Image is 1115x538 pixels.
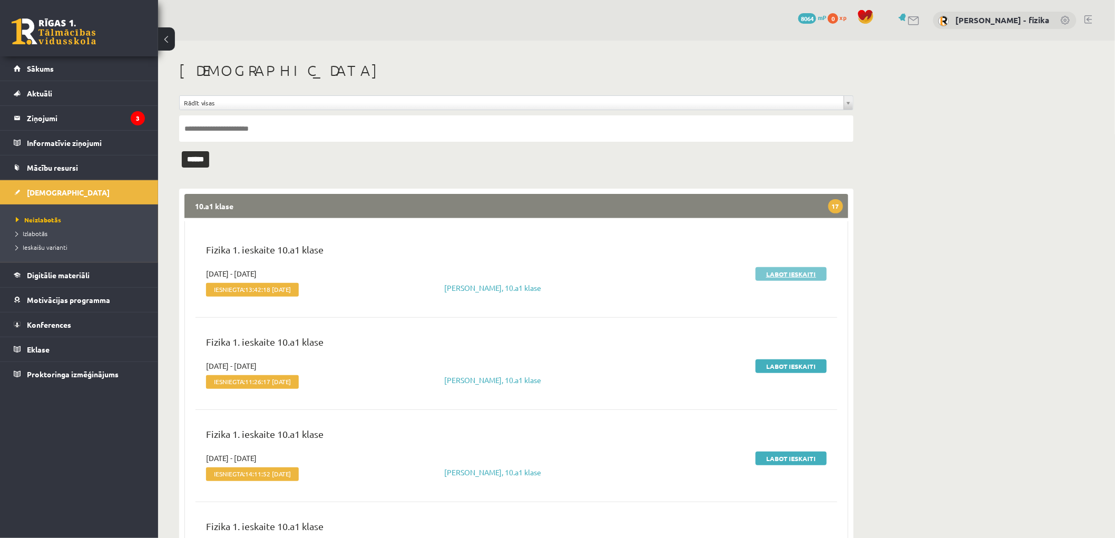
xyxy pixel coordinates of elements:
a: Izlabotās [16,229,148,238]
a: Ziņojumi3 [14,106,145,130]
p: Fizika 1. ieskaite 10.a1 klase [206,242,827,262]
span: [DATE] - [DATE] [206,268,257,279]
span: Konferences [27,320,71,329]
span: 0 [828,13,838,24]
span: Neizlabotās [16,216,61,224]
span: 11:26:17 [DATE] [245,378,291,385]
legend: Informatīvie ziņojumi [27,131,145,155]
a: Proktoringa izmēģinājums [14,362,145,386]
a: Digitālie materiāli [14,263,145,287]
span: Rādīt visas [184,96,839,110]
span: 14:11:52 [DATE] [245,470,291,477]
span: Izlabotās [16,229,47,238]
a: Rādīt visas [180,96,853,110]
img: Krišjānis Kalme - fizika [938,16,949,26]
span: Ieskaišu varianti [16,243,67,251]
a: Labot ieskaiti [756,267,827,281]
a: Mācību resursi [14,155,145,180]
a: Motivācijas programma [14,288,145,312]
legend: Ziņojumi [27,106,145,130]
a: Ieskaišu varianti [16,242,148,252]
span: [DATE] - [DATE] [206,453,257,464]
a: [PERSON_NAME], 10.a1 klase [445,467,542,477]
a: [DEMOGRAPHIC_DATA] [14,180,145,204]
a: Konferences [14,312,145,337]
span: 8064 [798,13,816,24]
span: xp [840,13,847,22]
span: Iesniegta: [206,375,299,389]
a: Informatīvie ziņojumi [14,131,145,155]
span: mP [818,13,826,22]
a: [PERSON_NAME], 10.a1 klase [445,283,542,292]
a: Eklase [14,337,145,361]
a: 8064 mP [798,13,826,22]
a: Labot ieskaiti [756,452,827,465]
i: 3 [131,111,145,125]
a: 0 xp [828,13,852,22]
legend: 10.a1 klase [184,194,848,218]
span: Sākums [27,64,54,73]
span: 17 [828,199,843,213]
h1: [DEMOGRAPHIC_DATA] [179,62,854,80]
span: Motivācijas programma [27,295,110,305]
a: Sākums [14,56,145,81]
span: 13:42:18 [DATE] [245,286,291,293]
span: Iesniegta: [206,283,299,297]
a: Rīgas 1. Tālmācības vidusskola [12,18,96,45]
a: [PERSON_NAME] - fizika [956,15,1050,25]
span: [DEMOGRAPHIC_DATA] [27,188,110,197]
span: [DATE] - [DATE] [206,360,257,371]
span: Proktoringa izmēģinājums [27,369,119,379]
span: Aktuāli [27,89,52,98]
span: Digitālie materiāli [27,270,90,280]
span: Eklase [27,345,50,354]
a: [PERSON_NAME], 10.a1 klase [445,375,542,385]
a: Neizlabotās [16,215,148,224]
a: Labot ieskaiti [756,359,827,373]
p: Fizika 1. ieskaite 10.a1 klase [206,427,827,446]
span: Mācību resursi [27,163,78,172]
span: Iesniegta: [206,467,299,481]
a: Aktuāli [14,81,145,105]
p: Fizika 1. ieskaite 10.a1 klase [206,335,827,354]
